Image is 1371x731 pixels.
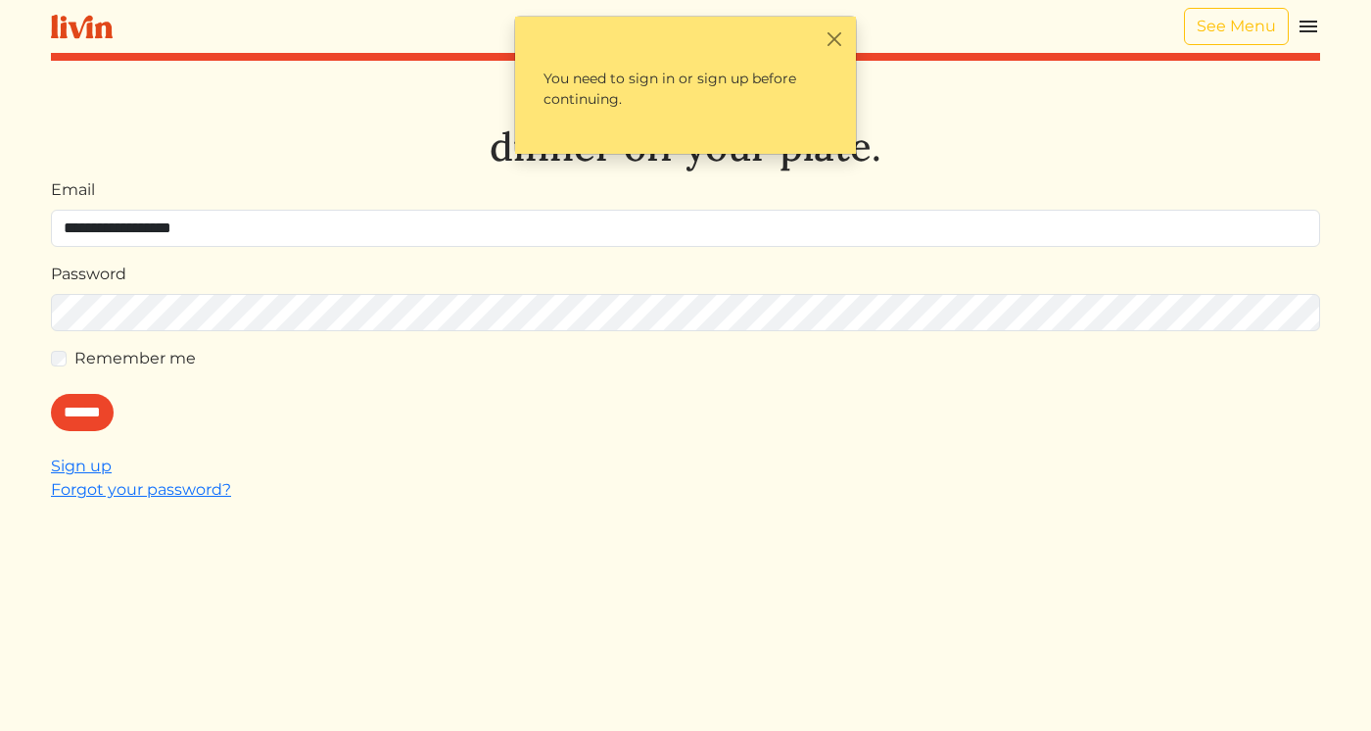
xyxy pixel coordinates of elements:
button: Close [824,28,844,49]
h1: Let's take dinner off your plate. [51,76,1320,171]
label: Remember me [74,347,196,370]
a: See Menu [1184,8,1289,45]
label: Password [51,263,126,286]
a: Sign up [51,457,112,475]
a: Forgot your password? [51,480,231,499]
img: livin-logo-a0d97d1a881af30f6274990eb6222085a2533c92bbd1e4f22c21b4f0d0e3210c.svg [51,15,113,39]
p: You need to sign in or sign up before continuing. [527,52,844,126]
img: menu_hamburger-cb6d353cf0ecd9f46ceae1c99ecbeb4a00e71ca567a856bd81f57e9d8c17bb26.svg [1297,15,1320,38]
label: Email [51,178,95,202]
